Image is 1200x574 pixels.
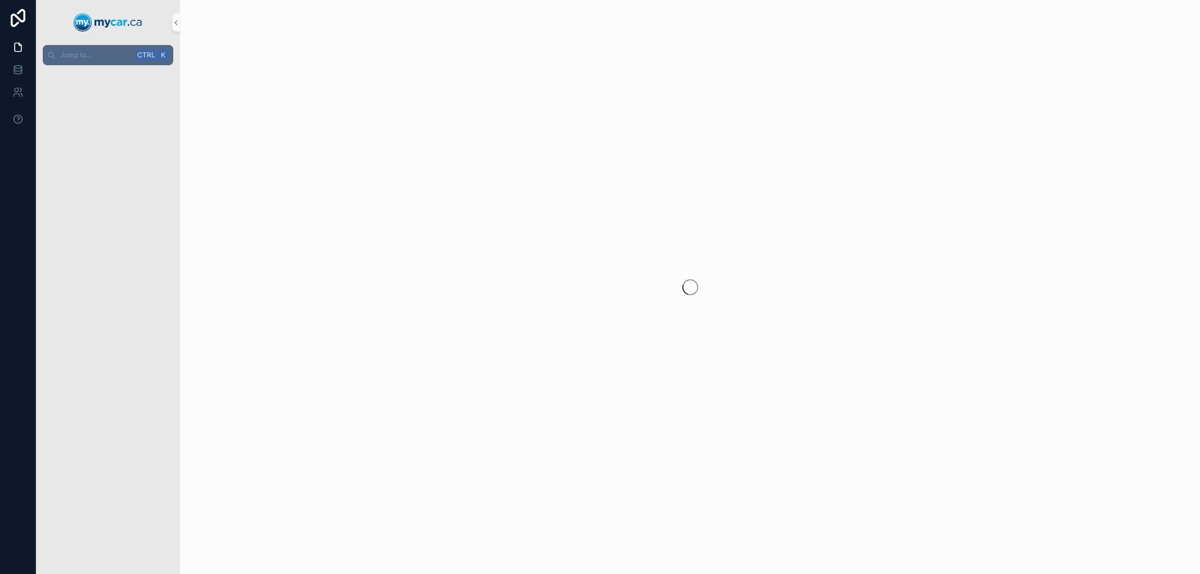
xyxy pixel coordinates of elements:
[43,45,173,65] button: Jump to...CtrlK
[60,51,132,60] span: Jump to...
[36,65,180,85] div: scrollable content
[159,51,168,60] span: K
[136,49,156,61] span: Ctrl
[74,13,142,31] img: App logo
